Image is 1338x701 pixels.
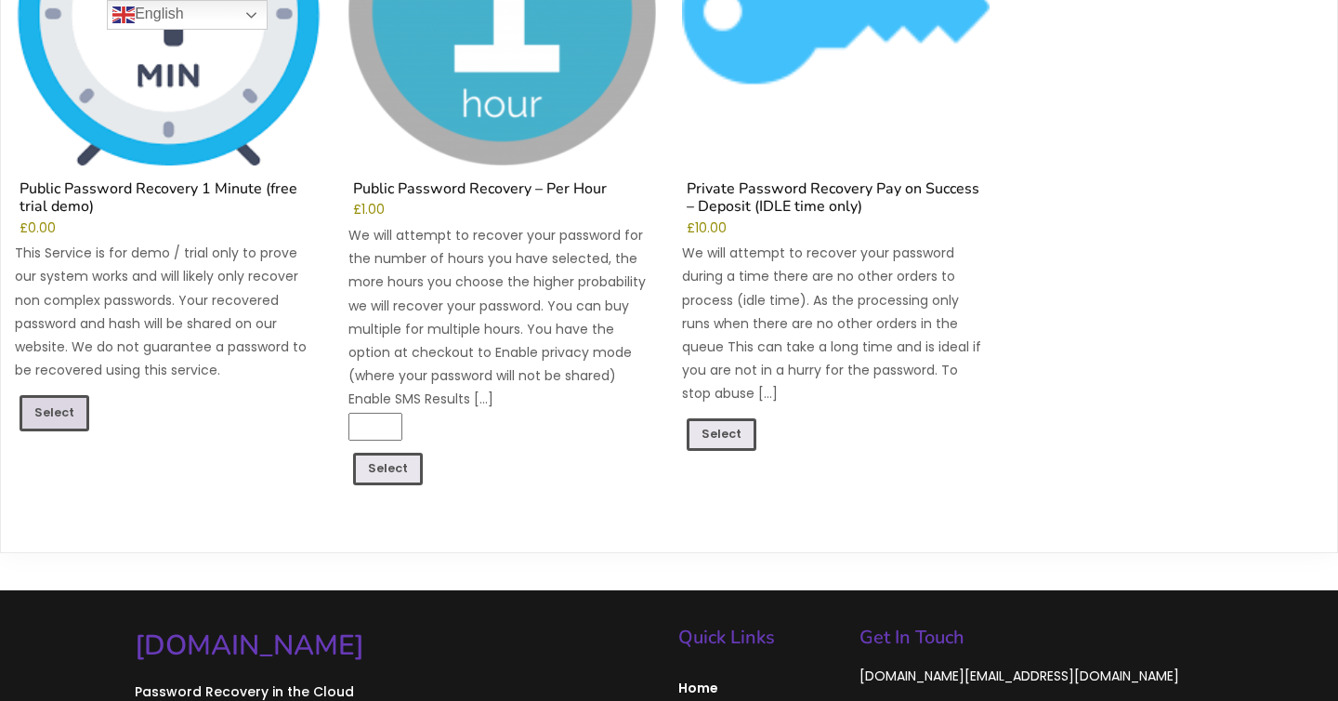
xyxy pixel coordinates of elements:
[348,413,402,442] input: Product quantity
[353,201,361,218] span: £
[135,628,660,664] a: [DOMAIN_NAME]
[15,242,322,382] p: This Service is for demo / trial only to prove our system works and will likely only recover non ...
[859,667,1179,686] a: [DOMAIN_NAME][EMAIL_ADDRESS][DOMAIN_NAME]
[348,224,656,412] p: We will attempt to recover your password for the number of hours you have selected, the more hour...
[859,667,1179,685] span: [DOMAIN_NAME][EMAIL_ADDRESS][DOMAIN_NAME]
[687,219,727,237] bdi: 10.00
[687,219,695,237] span: £
[353,453,423,485] a: Add to cart: “Public Password Recovery - Per Hour”
[112,4,135,26] img: en
[687,418,756,451] a: Add to cart: “Private Password Recovery Pay on Success - Deposit (IDLE time only)”
[348,180,656,203] h2: Public Password Recovery – Per Hour
[20,219,56,237] bdi: 0.00
[20,219,28,237] span: £
[678,680,841,696] span: Home
[859,628,1203,647] h5: Get In Touch
[682,242,990,405] p: We will attempt to recover your password during a time there are no other orders to process (idle...
[353,201,385,218] bdi: 1.00
[20,395,89,430] a: Read more about “Public Password Recovery 1 Minute (free trial demo)”
[678,628,841,647] h5: Quick Links
[15,180,322,220] h2: Public Password Recovery 1 Minute (free trial demo)
[682,180,990,220] h2: Private Password Recovery Pay on Success – Deposit (IDLE time only)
